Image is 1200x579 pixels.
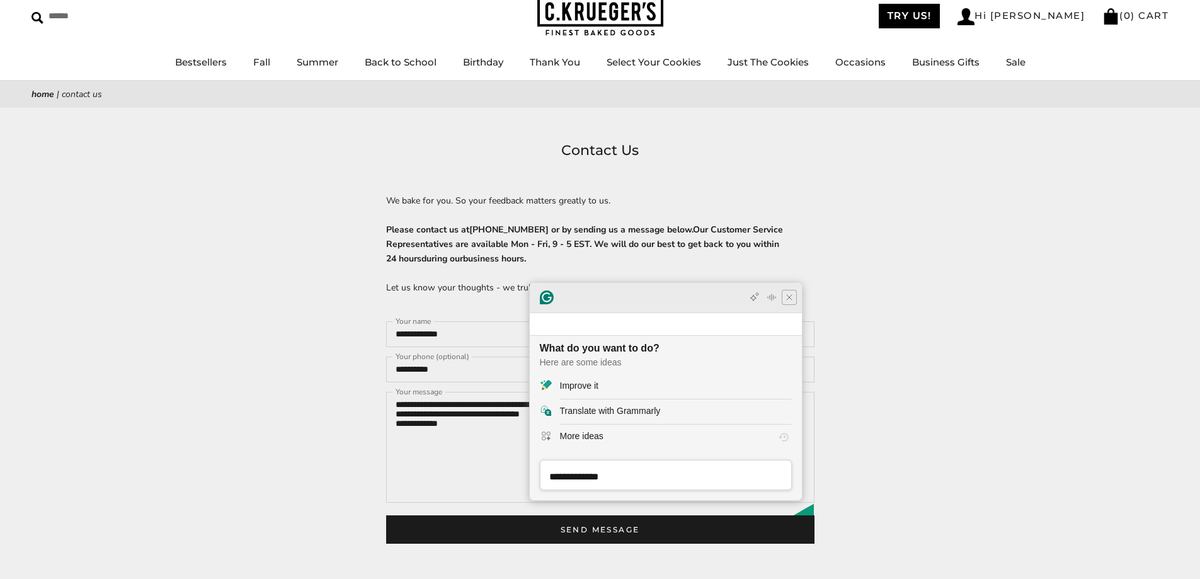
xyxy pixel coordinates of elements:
a: Hi [PERSON_NAME] [957,8,1085,25]
button: Send message [386,515,814,544]
a: Occasions [835,56,886,68]
img: Account [957,8,974,25]
a: Select Your Cookies [607,56,701,68]
a: Birthday [463,56,503,68]
a: Bestsellers [175,56,227,68]
img: Search [31,12,43,24]
a: Sale [1006,56,1026,68]
span: business hours. [463,253,526,265]
input: Your name [386,321,596,347]
span: | [57,88,59,100]
p: We bake for you. So your feedback matters greatly to us. [386,193,814,208]
a: Summer [297,56,338,68]
input: Search [31,6,181,26]
nav: breadcrumbs [31,87,1169,101]
span: Our Customer Service Representatives are available Mon - Fri, 9 - 5 EST. We will do our best to g... [386,224,783,265]
img: Bag [1102,8,1119,25]
span: Contact Us [62,88,102,100]
a: Thank You [530,56,580,68]
span: during our [421,253,463,265]
input: Your phone (optional) [386,357,814,382]
a: TRY US! [879,4,940,28]
a: Home [31,88,54,100]
a: Just The Cookies [728,56,809,68]
a: Fall [253,56,270,68]
textarea: To enrich screen reader interactions, please activate Accessibility in Grammarly extension settings [386,392,814,503]
p: Let us know your thoughts - we truly do appreciate your time! [386,280,814,295]
a: Business Gifts [912,56,980,68]
a: (0) CART [1102,9,1169,21]
a: Back to School [365,56,437,68]
h1: Contact Us [50,139,1150,162]
strong: Please contact us at [386,224,783,265]
span: [PHONE_NUMBER] or by sending us a message below. [469,224,693,236]
span: 0 [1124,9,1131,21]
